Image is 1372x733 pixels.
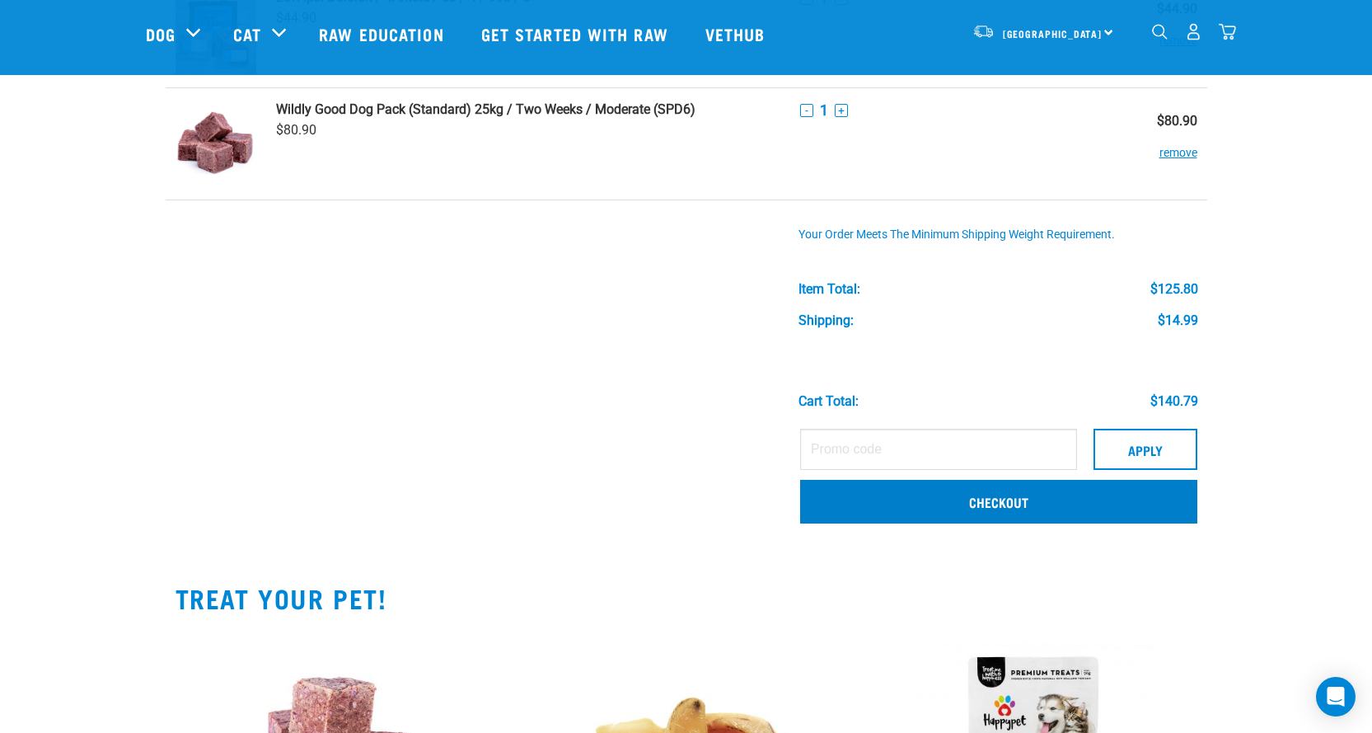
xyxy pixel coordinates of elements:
a: Vethub [689,1,786,67]
img: user.png [1185,23,1202,40]
div: Shipping: [798,313,854,328]
a: Wildly Good Dog Pack (Standard) 25kg / Two Weeks / Moderate (SPD6) [276,101,780,117]
div: Your order meets the minimum shipping weight requirement. [798,228,1198,242]
div: Open Intercom Messenger [1316,677,1356,717]
strong: Wildly Good Dog Pack (Standard) 25kg / Two Weeks / Moderate (SPD6) [276,101,695,117]
img: home-icon@2x.png [1219,23,1236,40]
a: Cat [233,21,261,46]
button: Apply [1093,429,1197,470]
span: [GEOGRAPHIC_DATA] [1003,31,1103,36]
button: + [835,104,848,117]
img: home-icon-1@2x.png [1152,24,1168,40]
h2: TREAT YOUR PET! [176,583,1197,613]
a: Checkout [800,480,1197,523]
div: $140.79 [1150,394,1198,409]
a: Get started with Raw [465,1,689,67]
div: $125.80 [1150,282,1198,297]
div: Item Total: [798,282,860,297]
img: van-moving.png [972,24,995,39]
button: remove [1159,129,1197,161]
td: $80.90 [1103,88,1206,200]
div: $14.99 [1158,313,1198,328]
img: Wildly Good Dog Pack (Standard) [176,101,257,186]
a: Dog [146,21,176,46]
span: $80.90 [276,122,316,138]
div: Cart total: [798,394,859,409]
a: Raw Education [302,1,464,67]
button: - [800,104,813,117]
span: 1 [820,101,828,119]
input: Promo code [800,429,1077,470]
